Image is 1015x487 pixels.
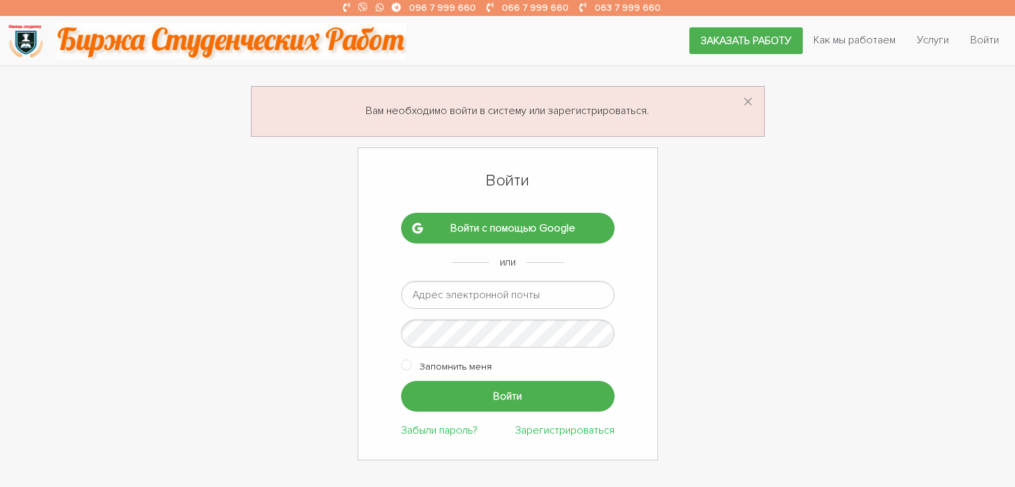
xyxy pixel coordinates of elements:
input: Адрес электронной почты [401,281,615,309]
label: Запомнить меня [420,358,492,375]
h1: Войти [401,169,615,192]
input: Войти [401,381,615,411]
p: Вам необходимо войти в систему или зарегистрироваться. [268,103,748,120]
img: motto-2ce64da2796df845c65ce8f9480b9c9d679903764b3ca6da4b6de107518df0fe.gif [56,23,406,59]
a: Войти [960,27,1010,53]
button: Dismiss alert [743,92,753,113]
a: Забыли пароль? [401,424,478,437]
a: Услуги [906,27,960,53]
a: 096 7 999 660 [409,2,476,13]
span: × [743,89,753,115]
a: Заказать работу [689,27,803,54]
a: Войти с помощью Google [401,213,615,243]
a: 066 7 999 660 [502,2,569,13]
a: Зарегистрироваться [515,424,615,437]
span: Войти с помощью Google [422,223,603,234]
span: или [500,256,516,269]
a: 063 7 999 660 [595,2,661,13]
img: logo-135dea9cf721667cc4ddb0c1795e3ba8b7f362e3d0c04e2cc90b931989920324.png [7,23,44,59]
a: Как мы работаем [803,27,906,53]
